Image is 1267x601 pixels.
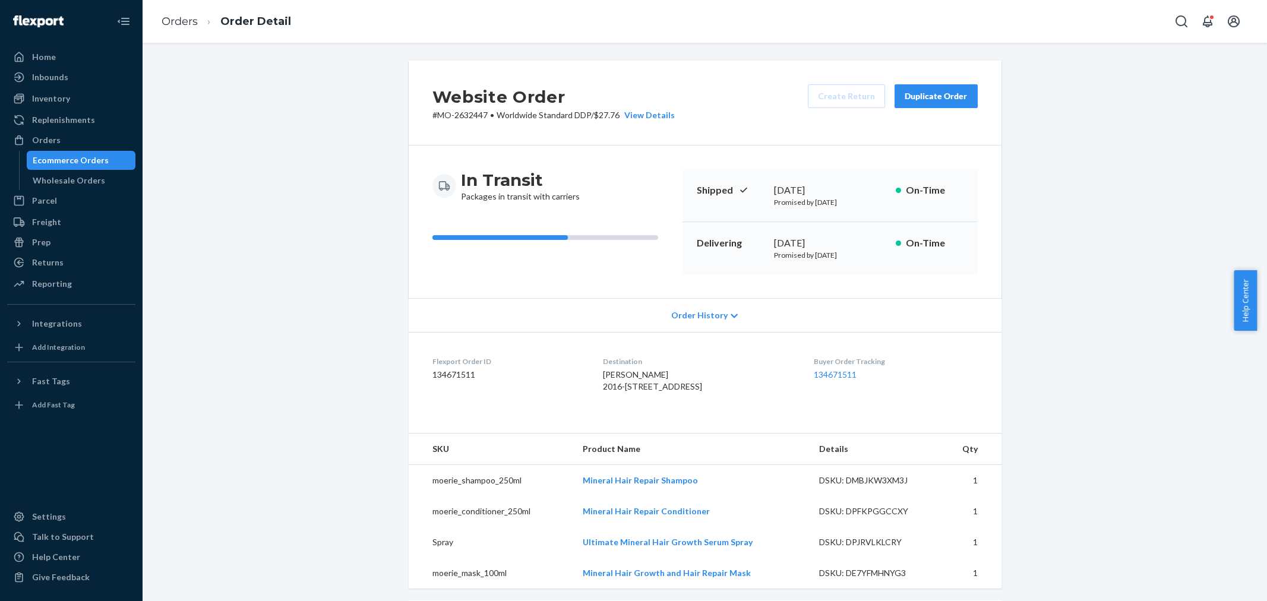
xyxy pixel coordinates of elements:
a: Reporting [7,274,135,293]
a: Ultimate Mineral Hair Growth Serum Spray [583,537,753,547]
div: Add Integration [32,342,85,352]
span: • [490,110,494,120]
div: Talk to Support [32,531,94,543]
td: moerie_shampoo_250ml [409,465,573,496]
td: moerie_conditioner_250ml [409,496,573,527]
button: Help Center [1234,270,1257,331]
div: Reporting [32,278,72,290]
div: Inventory [32,93,70,105]
td: moerie_mask_100ml [409,558,573,589]
a: Mineral Hair Growth and Hair Repair Mask [583,568,751,578]
td: 1 [940,527,1001,558]
a: Wholesale Orders [27,171,136,190]
p: # MO-2632447 / $27.76 [432,109,675,121]
a: Help Center [7,548,135,567]
div: Inbounds [32,71,68,83]
button: Fast Tags [7,372,135,391]
div: DSKU: DMBJKW3XM3J [819,475,931,486]
div: Parcel [32,195,57,207]
a: Inventory [7,89,135,108]
a: Inbounds [7,68,135,87]
button: Duplicate Order [895,84,978,108]
th: Details [810,434,940,465]
div: Replenishments [32,114,95,126]
a: Add Fast Tag [7,396,135,415]
th: Qty [940,434,1001,465]
a: Freight [7,213,135,232]
th: SKU [409,434,573,465]
a: 134671511 [814,369,857,379]
th: Product Name [573,434,810,465]
div: [DATE] [774,236,886,250]
a: Orders [162,15,198,28]
a: Ecommerce Orders [27,151,136,170]
div: Add Fast Tag [32,400,75,410]
h2: Website Order [432,84,675,109]
span: Order History [671,309,728,321]
button: Open account menu [1222,10,1246,33]
div: Integrations [32,318,82,330]
button: Create Return [808,84,885,108]
div: Orders [32,134,61,146]
td: 1 [940,558,1001,589]
button: Close Navigation [112,10,135,33]
a: Returns [7,253,135,272]
dd: 134671511 [432,369,584,381]
p: Promised by [DATE] [774,197,886,207]
a: Parcel [7,191,135,210]
dt: Flexport Order ID [432,356,584,366]
a: Order Detail [220,15,291,28]
div: Freight [32,216,61,228]
div: [DATE] [774,184,886,197]
a: Settings [7,507,135,526]
button: Open Search Box [1170,10,1193,33]
td: Spray [409,527,573,558]
div: Home [32,51,56,63]
td: 1 [940,465,1001,496]
p: Promised by [DATE] [774,250,886,260]
button: Integrations [7,314,135,333]
a: Mineral Hair Repair Conditioner [583,506,710,516]
a: Talk to Support [7,527,135,546]
div: Help Center [32,551,80,563]
p: On-Time [906,236,963,250]
div: Fast Tags [32,375,70,387]
dt: Buyer Order Tracking [814,356,978,366]
div: Settings [32,511,66,523]
a: Home [7,48,135,67]
span: Worldwide Standard DDP [497,110,591,120]
div: Prep [32,236,50,248]
a: Add Integration [7,338,135,357]
div: Ecommerce Orders [33,154,109,166]
dt: Destination [603,356,795,366]
h3: In Transit [461,169,580,191]
div: DSKU: DE7YFMHNYG3 [819,567,931,579]
div: Duplicate Order [905,90,968,102]
div: DSKU: DPFKPGGCCXY [819,505,931,517]
p: On-Time [906,184,963,197]
ol: breadcrumbs [152,4,301,39]
a: Orders [7,131,135,150]
p: Delivering [697,236,764,250]
a: Prep [7,233,135,252]
span: [PERSON_NAME] 2016-[STREET_ADDRESS] [603,369,702,391]
div: Returns [32,257,64,268]
div: Give Feedback [32,571,90,583]
td: 1 [940,496,1001,527]
a: Replenishments [7,110,135,129]
button: Give Feedback [7,568,135,587]
div: Wholesale Orders [33,175,105,186]
button: View Details [620,109,675,121]
div: DSKU: DPJRVLKLCRY [819,536,931,548]
p: Shipped [697,184,764,197]
button: Open notifications [1196,10,1219,33]
a: Mineral Hair Repair Shampoo [583,475,698,485]
div: Packages in transit with carriers [461,169,580,203]
img: Flexport logo [13,15,64,27]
